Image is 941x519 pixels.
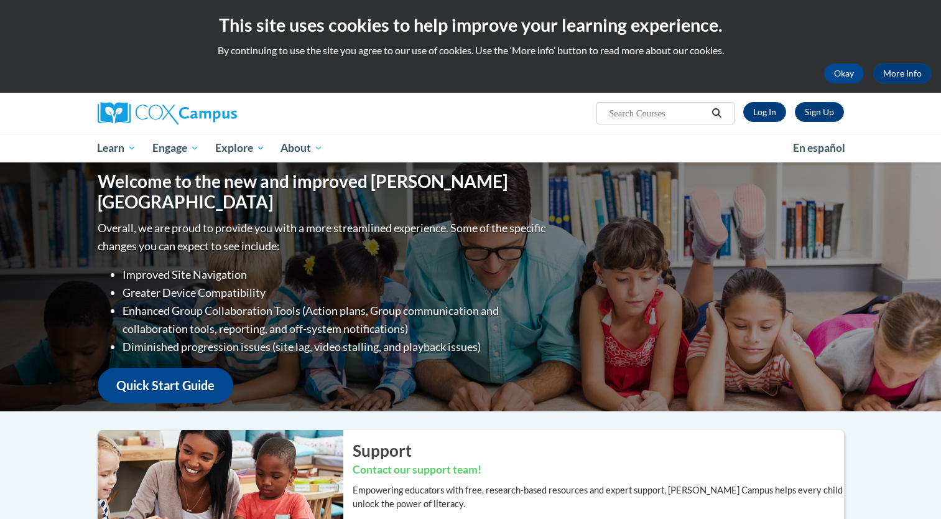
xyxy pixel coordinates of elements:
a: About [272,134,331,162]
a: Quick Start Guide [98,368,233,403]
p: Overall, we are proud to provide you with a more streamlined experience. Some of the specific cha... [98,219,549,255]
img: Cox Campus [98,102,237,124]
span: About [280,141,323,156]
a: Explore [207,134,273,162]
input: Search Courses [608,106,707,121]
h3: Contact our support team! [353,462,844,478]
span: Engage [152,141,199,156]
a: More Info [873,63,932,83]
p: By continuing to use the site you agree to our use of cookies. Use the ‘More info’ button to read... [9,44,932,57]
li: Diminished progression issues (site lag, video stalling, and playback issues) [123,338,549,356]
span: Learn [97,141,136,156]
span: En español [793,141,845,154]
h2: This site uses cookies to help improve your learning experience. [9,12,932,37]
button: Okay [824,63,864,83]
span: Explore [215,141,265,156]
li: Enhanced Group Collaboration Tools (Action plans, Group communication and collaboration tools, re... [123,302,549,338]
a: Cox Campus [98,102,334,124]
li: Improved Site Navigation [123,266,549,284]
div: Main menu [79,134,863,162]
h1: Welcome to the new and improved [PERSON_NAME][GEOGRAPHIC_DATA] [98,171,549,213]
a: Log In [743,102,786,122]
button: Search [707,106,726,121]
a: Register [795,102,844,122]
h2: Support [353,439,844,462]
a: Learn [90,134,145,162]
li: Greater Device Compatibility [123,284,549,302]
a: Engage [144,134,207,162]
p: Empowering educators with free, research-based resources and expert support, [PERSON_NAME] Campus... [353,484,844,511]
a: En español [785,135,853,161]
